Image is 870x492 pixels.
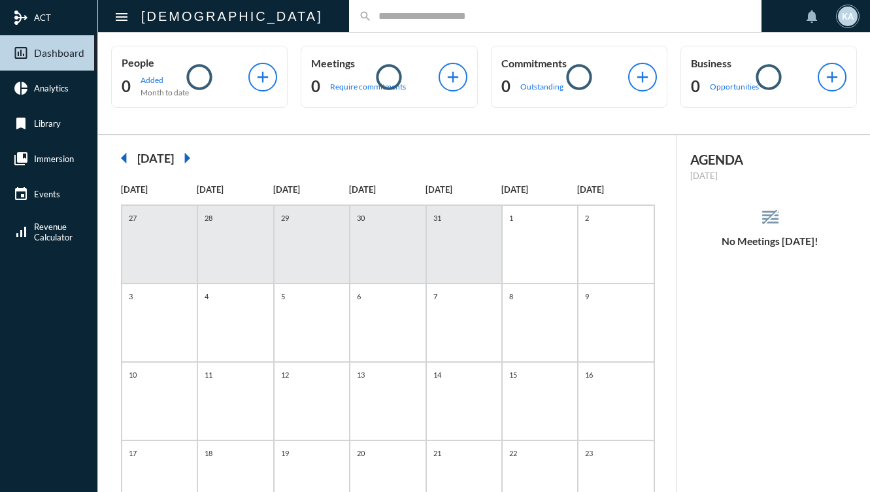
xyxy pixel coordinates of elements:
[278,448,292,459] p: 19
[273,184,349,195] p: [DATE]
[201,291,212,302] p: 4
[111,145,137,171] mat-icon: arrow_left
[582,212,592,223] p: 2
[34,83,69,93] span: Analytics
[137,151,174,165] h2: [DATE]
[430,291,441,302] p: 7
[506,212,516,223] p: 1
[13,151,29,167] mat-icon: collections_bookmark
[121,184,197,195] p: [DATE]
[278,291,288,302] p: 5
[114,9,129,25] mat-icon: Side nav toggle icon
[349,184,425,195] p: [DATE]
[13,80,29,96] mat-icon: pie_chart
[125,291,136,302] p: 3
[430,369,444,380] p: 14
[34,221,73,242] span: Revenue Calculator
[430,448,444,459] p: 21
[760,206,781,228] mat-icon: reorder
[174,145,200,171] mat-icon: arrow_right
[506,291,516,302] p: 8
[577,184,653,195] p: [DATE]
[125,448,140,459] p: 17
[426,184,501,195] p: [DATE]
[506,448,520,459] p: 22
[506,369,520,380] p: 15
[197,184,273,195] p: [DATE]
[359,10,372,23] mat-icon: search
[582,448,596,459] p: 23
[677,235,863,247] h5: No Meetings [DATE]!
[690,152,850,167] h2: AGENDA
[278,212,292,223] p: 29
[201,212,216,223] p: 28
[34,47,84,59] span: Dashboard
[804,8,820,24] mat-icon: notifications
[582,369,596,380] p: 16
[354,212,368,223] p: 30
[34,154,74,164] span: Immersion
[690,171,850,181] p: [DATE]
[201,448,216,459] p: 18
[13,45,29,61] mat-icon: insert_chart_outlined
[34,118,61,129] span: Library
[141,6,323,27] h2: [DEMOGRAPHIC_DATA]
[13,224,29,240] mat-icon: signal_cellular_alt
[838,7,858,26] div: KA
[34,189,60,199] span: Events
[582,291,592,302] p: 9
[278,369,292,380] p: 12
[354,448,368,459] p: 20
[13,116,29,131] mat-icon: bookmark
[201,369,216,380] p: 11
[354,369,368,380] p: 13
[501,184,577,195] p: [DATE]
[430,212,444,223] p: 31
[125,369,140,380] p: 10
[109,3,135,29] button: Toggle sidenav
[34,12,51,23] span: ACT
[125,212,140,223] p: 27
[13,186,29,202] mat-icon: event
[354,291,364,302] p: 6
[13,10,29,25] mat-icon: mediation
